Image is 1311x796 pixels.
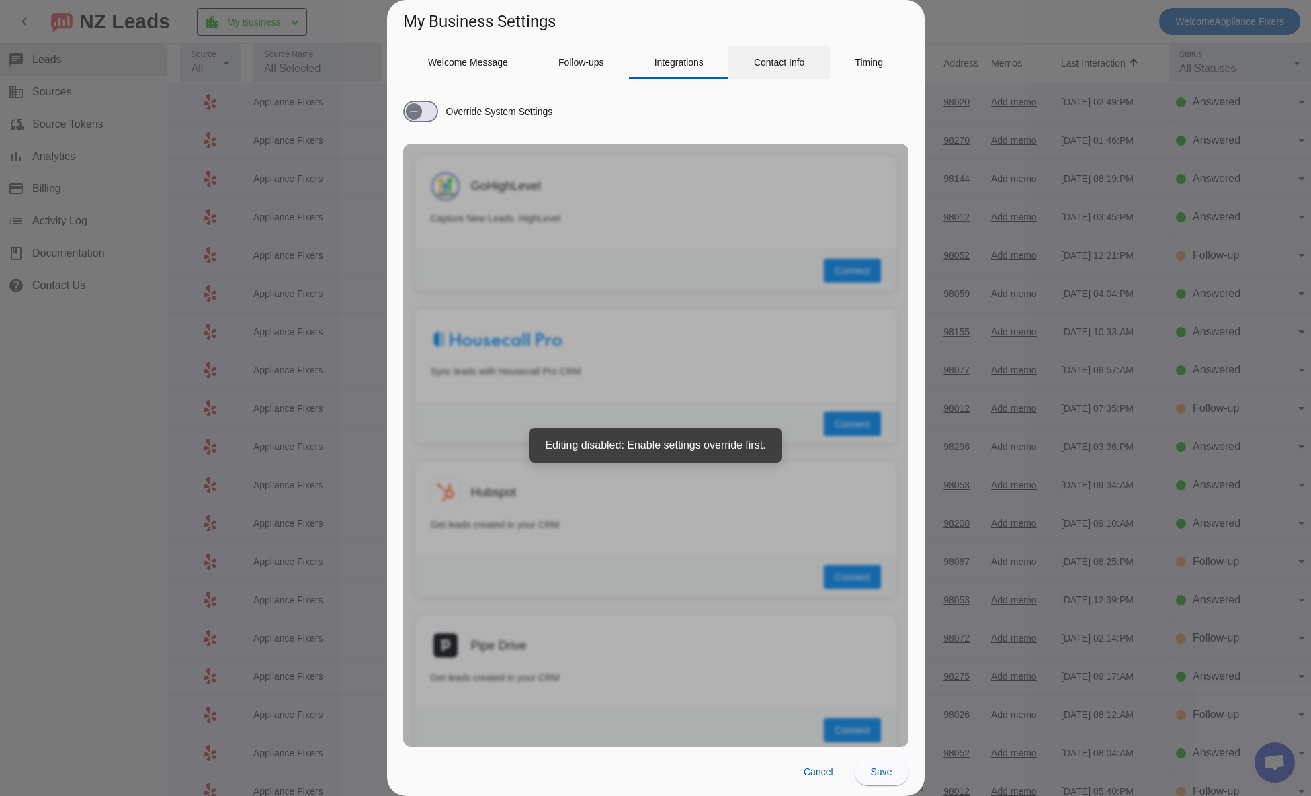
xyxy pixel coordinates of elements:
span: Integrations [654,58,704,67]
span: Welcome Message [428,58,508,67]
button: Save [855,758,908,785]
h1: My Business Settings [403,11,556,32]
span: Follow-ups [558,58,604,67]
span: Cancel [804,766,833,777]
span: Timing [855,58,883,67]
button: Cancel [793,758,844,785]
span: Contact Info [754,58,805,67]
span: Save [871,766,892,777]
label: Override System Settings [443,105,553,118]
